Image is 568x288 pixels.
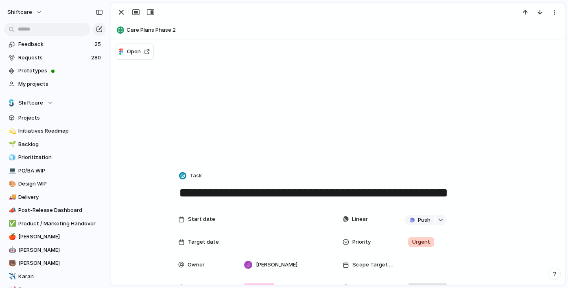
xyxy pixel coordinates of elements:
span: Priority [352,238,371,246]
a: Projects [4,112,106,124]
span: Requests [18,54,89,62]
span: Prioritization [18,153,103,161]
a: Requests280 [4,52,106,64]
span: shiftcare [7,8,32,16]
span: Task [190,172,202,180]
span: 280 [91,54,103,62]
div: ✅ [9,219,14,228]
span: [PERSON_NAME] [18,259,103,267]
span: Care Plans Phase 2 [127,26,561,34]
div: 🧊 [9,153,14,162]
span: Start date [188,215,215,223]
a: 🐻[PERSON_NAME] [4,257,106,269]
span: [PERSON_NAME] [18,246,103,254]
button: ✈️ [7,273,15,281]
span: Design WIP [18,180,103,188]
span: Product / Marketing Handover [18,220,103,228]
a: 🎨Design WIP [4,178,106,190]
a: ✈️Karan [4,271,106,283]
div: 🐻 [9,259,14,268]
button: 🚚 [7,193,15,201]
span: Backlog [18,140,103,148]
button: 💫 [7,127,15,135]
button: 🤖 [7,246,15,254]
a: My projects [4,78,106,90]
button: ✅ [7,220,15,228]
span: Projects [18,114,103,122]
span: Prototypes [18,67,103,75]
div: 🌱 [9,140,14,149]
span: Post-Release Dashboard [18,206,103,214]
div: 🎨 [9,179,14,189]
div: 💫 [9,127,14,136]
a: 📣Post-Release Dashboard [4,204,106,216]
a: Feedback25 [4,38,106,50]
span: Linear [352,215,368,223]
button: Open [116,44,154,60]
span: 25 [94,40,103,48]
span: Target date [188,238,219,246]
div: 🤖 [9,245,14,255]
button: 🧊 [7,153,15,161]
button: Task [177,170,204,182]
button: 📣 [7,206,15,214]
div: 🍎 [9,232,14,242]
div: 💻 [9,166,14,175]
a: Prototypes [4,65,106,77]
button: Care Plans Phase 2 [114,24,561,37]
span: Urgent [412,238,430,246]
button: 🌱 [7,140,15,148]
button: Shiftcare [4,97,106,109]
span: Delivery [18,193,103,201]
span: PO/BA WIP [18,167,103,175]
span: Karan [18,273,103,281]
span: [PERSON_NAME] [18,233,103,241]
a: 🚚Delivery [4,191,106,203]
span: Open [127,48,141,56]
span: Feedback [18,40,92,48]
span: Shiftcare [18,99,43,107]
span: Initiatives Roadmap [18,127,103,135]
div: 📣 [9,206,14,215]
a: 🍎[PERSON_NAME] [4,231,106,243]
span: Owner [188,261,205,269]
span: My projects [18,80,103,88]
button: shiftcare [4,6,46,19]
button: 🐻 [7,259,15,267]
div: ✈️ [9,272,14,281]
span: [PERSON_NAME] [256,261,297,269]
button: 🎨 [7,180,15,188]
div: 🚚 [9,192,14,202]
a: 🤖[PERSON_NAME] [4,244,106,256]
span: Scope Target Date [352,261,395,269]
a: 🌱Backlog [4,138,106,151]
a: 💫Initiatives Roadmap [4,125,106,137]
a: 💻PO/BA WIP [4,165,106,177]
button: Push [405,215,435,225]
span: Push [418,216,430,224]
button: 🍎 [7,233,15,241]
button: 💻 [7,167,15,175]
a: ✅Product / Marketing Handover [4,218,106,230]
a: 🧊Prioritization [4,151,106,164]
